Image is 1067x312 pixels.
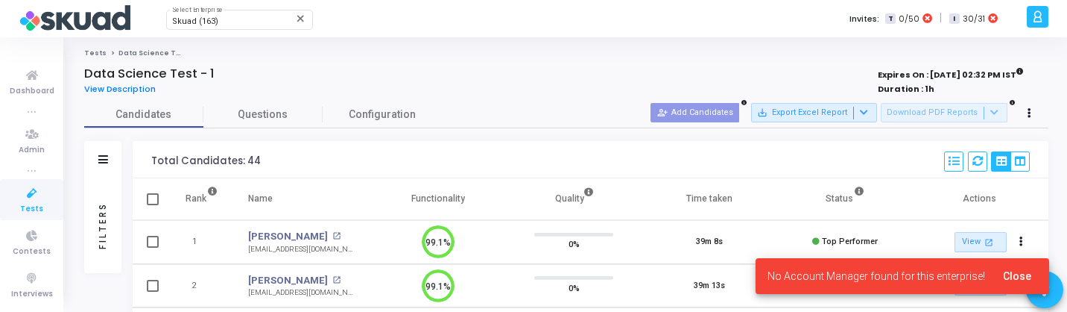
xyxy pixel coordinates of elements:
div: 39m 8s [696,236,723,249]
span: Admin [19,144,45,157]
span: Skuad (163) [172,16,218,26]
span: Contests [13,246,51,258]
span: | [940,10,942,26]
span: Interviews [11,288,53,301]
span: I [949,13,959,25]
div: View Options [991,152,1030,172]
span: 30/31 [963,13,985,25]
strong: Expires On : [DATE] 02:32 PM IST [878,65,1024,81]
div: Time taken [686,190,732,207]
th: Quality [506,178,642,220]
span: 0% [569,280,580,295]
span: 0/50 [899,13,919,25]
th: Functionality [370,178,506,220]
td: 2 [170,264,233,308]
th: Rank [170,178,233,220]
a: [PERSON_NAME] [248,229,328,244]
div: Name [248,190,273,207]
span: Configuration [349,107,416,122]
mat-icon: person_add_alt [657,107,668,118]
button: Actions [1011,232,1032,253]
th: Status [777,178,913,220]
mat-icon: open_in_new [332,232,341,240]
th: Actions [913,178,1048,220]
strong: Duration : 1h [878,83,934,95]
a: Tests [84,49,107,57]
span: Data Science Test - 1 [118,49,198,57]
span: Tests [20,203,43,216]
span: Questions [203,107,323,122]
img: logo [19,4,130,34]
span: Close [1003,270,1031,282]
span: Candidates [84,107,203,122]
div: 39m 13s [694,280,725,293]
td: 1 [170,220,233,264]
mat-icon: open_in_new [332,276,341,284]
span: Top Performer [822,237,878,246]
div: [EMAIL_ADDRESS][DOMAIN_NAME] [248,287,355,299]
button: Add Candidates [650,103,739,122]
label: Invites: [849,13,879,25]
mat-icon: open_in_new [983,236,995,249]
span: View Description [84,83,156,95]
span: T [885,13,895,25]
span: 0% [569,237,580,252]
span: Dashboard [10,85,54,98]
a: [PERSON_NAME] [248,273,328,288]
div: Total Candidates: 44 [151,155,261,167]
a: View [954,232,1007,252]
div: [EMAIL_ADDRESS][DOMAIN_NAME] [248,244,355,255]
button: Download PDF Reports [881,103,1007,122]
span: No Account Manager found for this enterprise! [767,269,985,284]
h4: Data Science Test - 1 [84,66,215,81]
button: Export Excel Report [751,103,877,122]
div: Filters [96,143,110,308]
mat-icon: save_alt [757,107,767,118]
mat-icon: Clear [295,13,307,25]
nav: breadcrumb [84,49,1048,58]
a: View Description [84,84,167,94]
